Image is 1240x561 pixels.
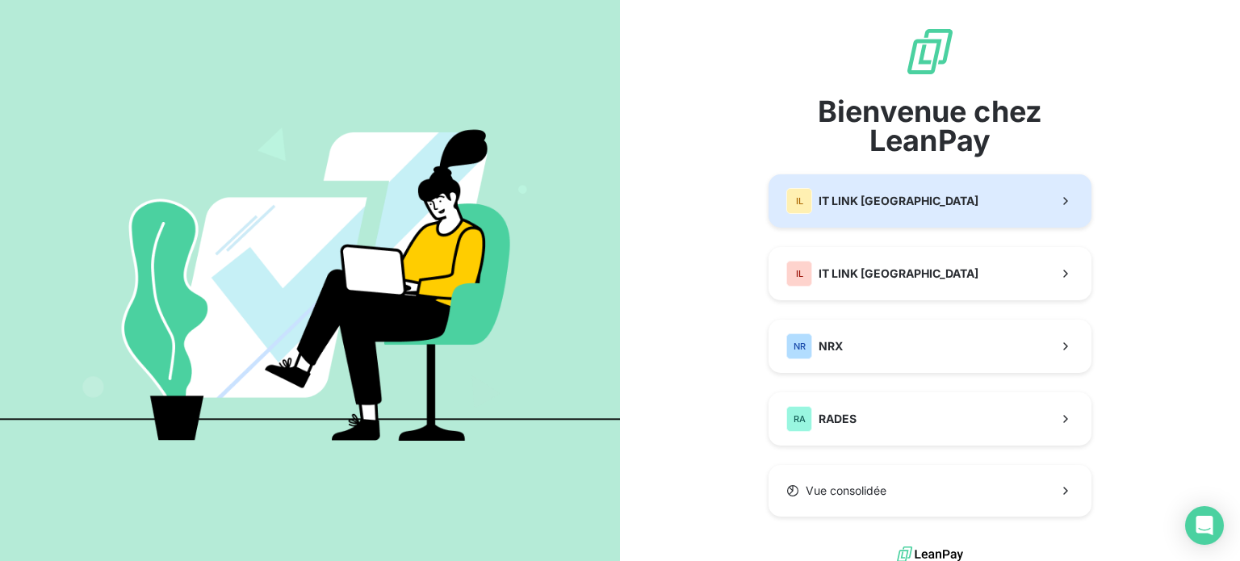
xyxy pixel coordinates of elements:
[769,320,1091,373] button: NRNRX
[819,338,843,354] span: NRX
[769,392,1091,446] button: RARADES
[819,266,978,282] span: IT LINK [GEOGRAPHIC_DATA]
[786,333,812,359] div: NR
[819,411,857,427] span: RADES
[769,174,1091,228] button: ILIT LINK [GEOGRAPHIC_DATA]
[1185,506,1224,545] div: Open Intercom Messenger
[904,26,956,77] img: logo sigle
[769,465,1091,517] button: Vue consolidée
[786,406,812,432] div: RA
[786,261,812,287] div: IL
[786,188,812,214] div: IL
[806,483,886,499] span: Vue consolidée
[819,193,978,209] span: IT LINK [GEOGRAPHIC_DATA]
[769,97,1091,155] span: Bienvenue chez LeanPay
[769,247,1091,300] button: ILIT LINK [GEOGRAPHIC_DATA]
